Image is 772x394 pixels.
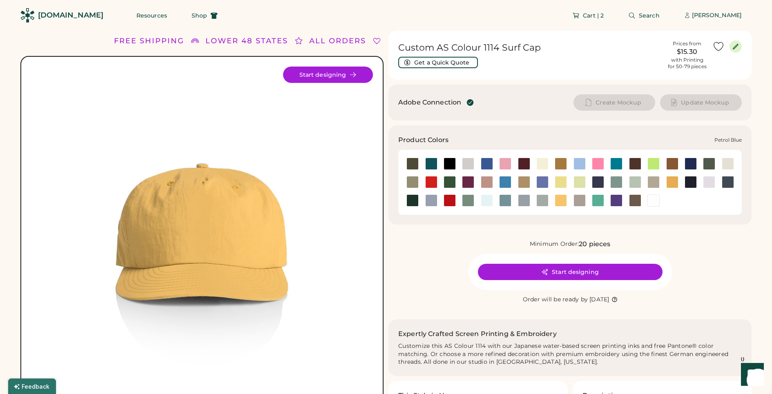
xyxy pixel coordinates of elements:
div: LOWER 48 STATES [205,36,288,47]
span: Cart | 2 [583,13,604,18]
iframe: Front Chat [733,357,768,392]
h3: Product Colors [398,135,448,145]
span: Create Mockup [596,100,641,105]
div: [DATE] [589,296,609,304]
div: [DOMAIN_NAME] [38,10,103,20]
div: ALL ORDERS [309,36,366,47]
button: Shop [182,7,228,24]
button: Search [618,7,669,24]
div: Adobe Connection [398,98,461,107]
button: Create Mockup [573,94,655,111]
button: Update Mockup [660,94,742,111]
span: Update Mockup [681,100,729,105]
div: FREE SHIPPING [114,36,184,47]
h2: Expertly Crafted Screen Printing & Embroidery [398,329,557,339]
img: Rendered Logo - Screens [20,8,35,22]
button: Resources [127,7,177,24]
span: Shop [192,13,207,18]
button: Start designing [478,264,663,280]
div: Order will be ready by [523,296,588,304]
div: Petrol Blue [714,137,742,143]
div: Customize this AS Colour 1114 with our Japanese water-based screen printing inks and free Pantone... [398,342,742,367]
span: Search [639,13,660,18]
button: Cart | 2 [562,7,614,24]
div: $15.30 [667,47,707,57]
div: 20 pieces [579,239,610,249]
div: [PERSON_NAME] [692,11,742,20]
div: with Printing for 50-79 pieces [668,57,707,70]
div: Minimum Order: [530,240,579,248]
button: Get a Quick Quote [398,57,478,68]
div: Prices from [673,40,701,47]
button: Start designing [283,67,373,83]
h1: Custom AS Colour 1114 Surf Cap [398,42,662,53]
